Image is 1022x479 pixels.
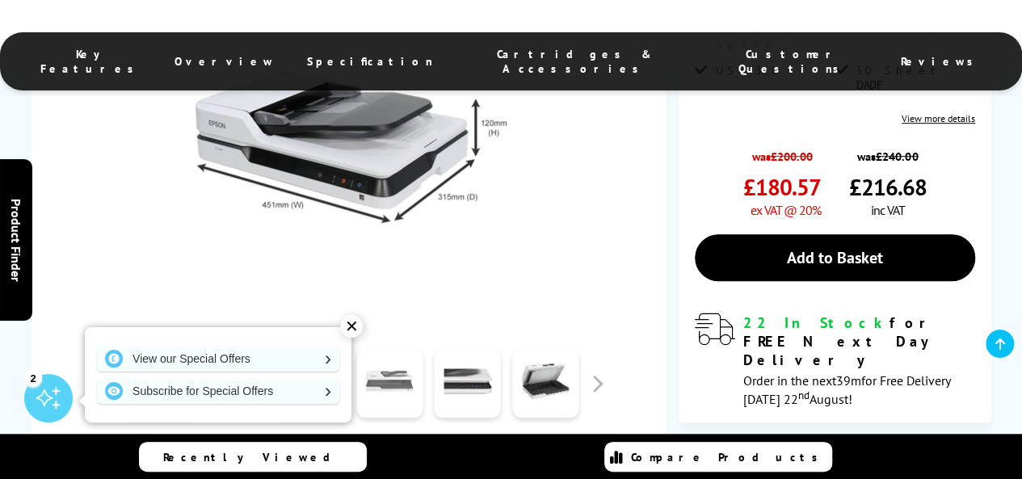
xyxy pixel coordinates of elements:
[340,315,363,338] div: ✕
[604,442,832,472] a: Compare Products
[849,172,927,202] span: £216.68
[717,47,868,76] span: Customer Questions
[770,149,812,164] strike: £200.00
[163,450,347,464] span: Recently Viewed
[465,47,684,76] span: Cartridges & Accessories
[836,372,861,389] span: 39m
[902,112,975,124] a: View more details
[307,54,433,69] span: Specification
[695,234,975,281] a: Add to Basket
[631,450,826,464] span: Compare Products
[40,47,142,76] span: Key Features
[8,198,24,281] span: Product Finder
[798,388,810,402] sup: nd
[871,202,905,218] span: inc VAT
[901,54,982,69] span: Reviews
[743,172,821,202] span: £180.57
[849,141,927,164] span: was
[97,346,339,372] a: View our Special Offers
[175,54,275,69] span: Overview
[743,372,950,407] span: Order in the next for Free Delivery [DATE] 22 August!
[751,202,821,218] span: ex VAT @ 20%
[97,378,339,404] a: Subscribe for Special Offers
[743,313,890,332] span: 22 In Stock
[139,442,367,472] a: Recently Viewed
[876,149,918,164] strike: £240.00
[24,368,42,386] div: 2
[743,313,975,369] div: for FREE Next Day Delivery
[695,313,975,406] div: modal_delivery
[743,141,821,164] span: was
